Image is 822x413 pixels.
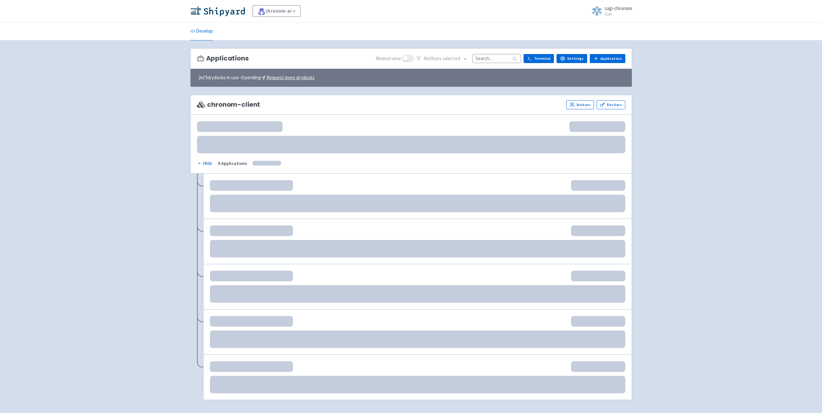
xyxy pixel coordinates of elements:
span: sagi-chronom [605,5,632,11]
small: User [605,12,632,16]
u: Request more drydocks [266,74,315,81]
img: Shipyard logo [190,6,245,16]
button: Hide [197,160,213,167]
a: Env Vars [597,100,625,109]
a: Visitors [566,100,594,109]
div: Hide [197,160,212,167]
span: Minimal view [376,55,401,62]
a: Develop [190,22,213,40]
span: chronom-client [197,101,260,108]
a: chronom-ai [253,5,301,17]
a: Application [590,54,625,63]
a: Terminal [524,54,554,63]
a: Settings [557,54,587,63]
a: sagi-chronom User [588,6,632,16]
div: 6 Applications [218,160,247,167]
input: Search... [473,54,521,63]
span: 2 of 3 drydocks in use - 0 pending [198,74,315,82]
span: selected [442,55,460,61]
span: No filter s [423,55,460,62]
h3: Applications [197,55,249,62]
